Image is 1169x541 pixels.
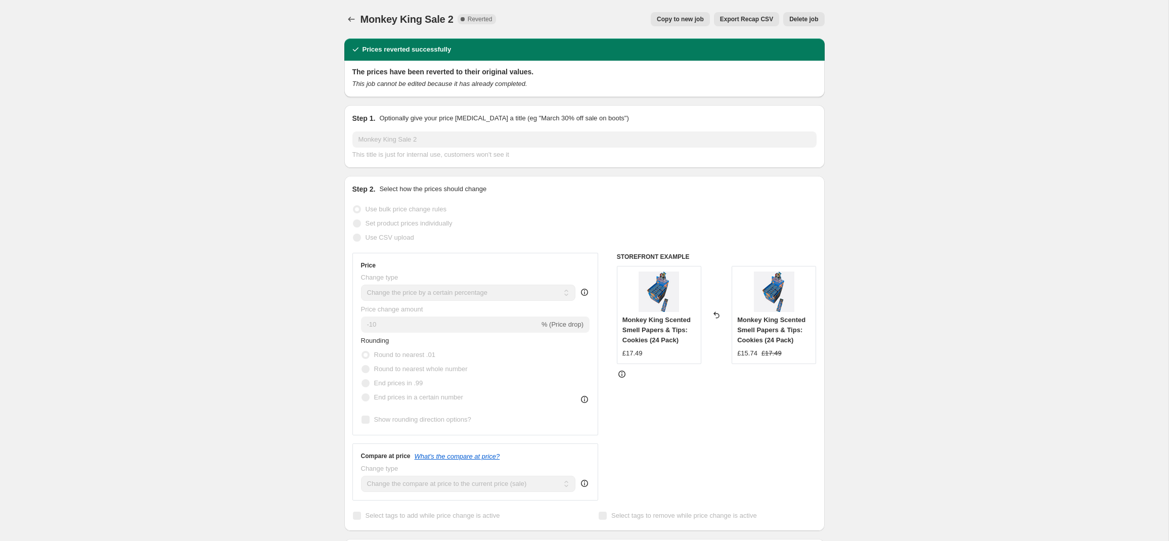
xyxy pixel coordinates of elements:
[374,393,463,401] span: End prices in a certain number
[366,219,453,227] span: Set product prices individually
[651,12,710,26] button: Copy to new job
[379,113,628,123] p: Optionally give your price [MEDICAL_DATA] a title (eg "March 30% off sale on boots")
[657,15,704,23] span: Copy to new job
[352,80,527,87] i: This job cannot be edited because it has already completed.
[366,512,500,519] span: Select tags to add while price change is active
[754,272,794,312] img: Cookies_e999d18b-cc01-48df-944b-5e4138baee3b_80x.png
[361,14,454,25] span: Monkey King Sale 2
[361,452,411,460] h3: Compare at price
[737,348,757,358] div: £15.74
[468,15,492,23] span: Reverted
[352,113,376,123] h2: Step 1.
[714,12,779,26] button: Export Recap CSV
[617,253,817,261] h6: STOREFRONT EXAMPLE
[720,15,773,23] span: Export Recap CSV
[783,12,824,26] button: Delete job
[374,351,435,358] span: Round to nearest .01
[611,512,757,519] span: Select tags to remove while price change is active
[761,348,782,358] strike: £17.49
[622,316,691,344] span: Monkey King Scented Smell Papers & Tips: Cookies (24 Pack)
[366,234,414,241] span: Use CSV upload
[415,453,500,460] button: What's the compare at price?
[737,316,805,344] span: Monkey King Scented Smell Papers & Tips: Cookies (24 Pack)
[352,67,817,77] h2: The prices have been reverted to their original values.
[352,131,817,148] input: 30% off holiday sale
[374,379,423,387] span: End prices in .99
[361,305,423,313] span: Price change amount
[361,261,376,269] h3: Price
[542,321,583,328] span: % (Price drop)
[374,416,471,423] span: Show rounding direction options?
[361,337,389,344] span: Rounding
[374,365,468,373] span: Round to nearest whole number
[639,272,679,312] img: Cookies_e999d18b-cc01-48df-944b-5e4138baee3b_80x.png
[361,317,539,333] input: -15
[622,348,643,358] div: £17.49
[579,287,590,297] div: help
[361,465,398,472] span: Change type
[789,15,818,23] span: Delete job
[379,184,486,194] p: Select how the prices should change
[363,44,452,55] h2: Prices reverted successfully
[352,151,509,158] span: This title is just for internal use, customers won't see it
[352,184,376,194] h2: Step 2.
[361,274,398,281] span: Change type
[579,478,590,488] div: help
[344,12,358,26] button: Price change jobs
[366,205,446,213] span: Use bulk price change rules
